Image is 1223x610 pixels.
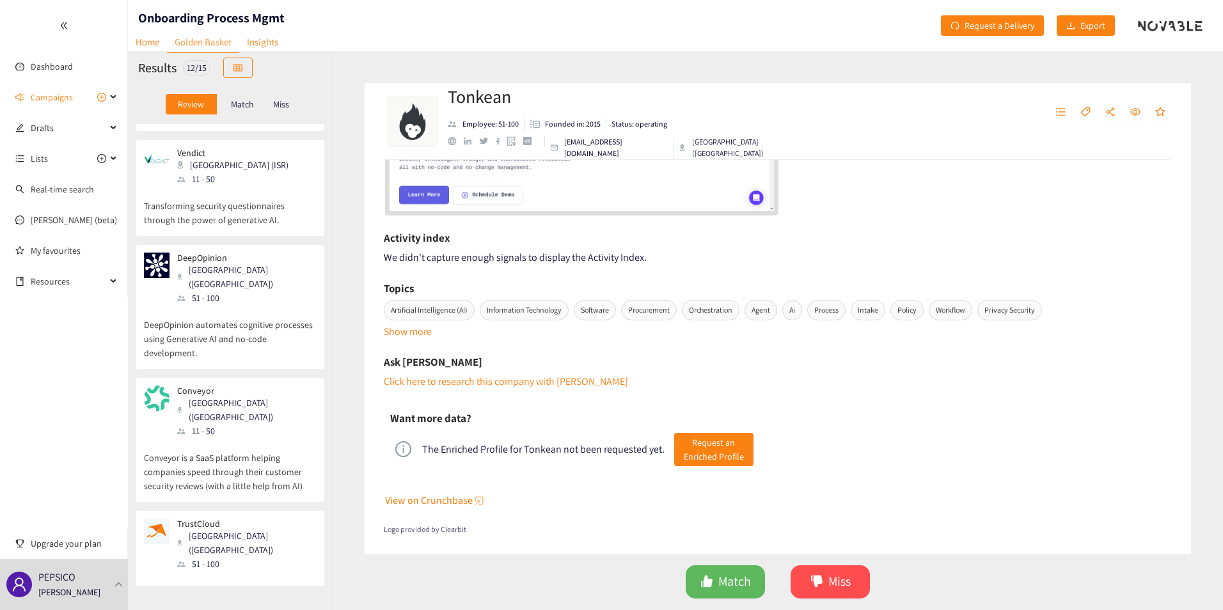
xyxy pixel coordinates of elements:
[385,492,473,508] span: View on Crunchbase
[523,137,539,145] a: crunchbase
[177,424,315,438] div: 11 - 50
[390,409,471,428] h6: Want more data?
[31,531,118,556] span: Upgrade your plan
[177,519,308,529] p: TrustCloud
[177,253,308,263] p: DeepOpinion
[144,253,170,278] img: Snapshot of the company's website
[38,569,75,585] p: PEPSICO
[31,238,118,263] a: My favourites
[138,9,285,27] h1: Onboarding Process Mgmt
[684,435,744,464] span: Request an Enriched Profile
[144,519,170,544] img: Snapshot of the company's website
[700,575,713,590] span: like
[31,61,73,72] a: Dashboard
[851,300,885,320] span: Intake
[31,84,73,110] span: Campaigns
[718,572,751,591] span: Match
[448,84,821,109] h2: Tonkean
[745,300,777,320] span: Agent
[464,137,479,145] a: linkedin
[1080,19,1105,33] span: Export
[828,572,851,591] span: Miss
[564,136,669,159] p: [EMAIL_ADDRESS][DOMAIN_NAME]
[1099,102,1122,123] button: share-alt
[177,148,288,158] p: Vendict
[31,115,106,141] span: Drafts
[1105,107,1116,118] span: share-alt
[177,291,315,305] div: 51 - 100
[507,136,523,146] a: google maps
[177,557,315,571] div: 51 - 100
[782,300,802,320] span: Ai
[177,263,315,291] div: [GEOGRAPHIC_DATA] ([GEOGRAPHIC_DATA])
[231,99,254,109] p: Match
[890,300,924,320] span: Policy
[177,172,296,186] div: 11 - 50
[31,214,117,226] a: [PERSON_NAME] (beta)
[59,21,68,30] span: double-left
[1049,102,1072,123] button: unordered-list
[1066,21,1075,31] span: download
[177,158,296,172] div: [GEOGRAPHIC_DATA] (ISR)
[1074,102,1097,123] button: tag
[951,21,959,31] span: redo
[977,300,1042,320] span: Privacy Security
[384,524,1172,536] a: Logo provided by Clearbit
[384,249,1172,265] div: We didn't capture enough signals to display the Activity Index.
[15,539,24,548] span: trophy
[384,279,414,298] h6: Topics
[395,441,411,457] span: info-circle
[682,300,739,320] span: Orchestration
[496,137,508,145] a: facebook
[144,438,317,493] p: Conveyor is a SaaS platform helping companies speed through their customer security reviews (with...
[384,324,432,330] button: Show more
[1130,107,1140,118] span: eye
[138,59,177,77] h2: Results
[674,433,754,466] button: Request anEnriched Profile
[810,575,823,590] span: dislike
[144,148,170,173] img: Snapshot of the company's website
[941,15,1044,36] button: redoRequest a Delivery
[545,118,601,130] p: Founded in: 2015
[1159,549,1223,610] iframe: Chat Widget
[15,93,24,102] span: sound
[239,32,286,52] a: Insights
[15,123,24,132] span: edit
[385,490,1172,511] button: View on Crunchbase
[183,60,210,75] div: 12 / 15
[525,118,606,130] li: Founded in year
[12,577,27,592] span: user
[144,305,317,360] p: DeepOpinion automates cognitive processes using Generative AI and no-code development.
[679,136,821,159] div: [GEOGRAPHIC_DATA] ([GEOGRAPHIC_DATA])
[1057,15,1115,36] button: downloadExport
[1149,102,1172,123] button: star
[177,386,308,396] p: Conveyor
[384,300,475,320] span: Artificial Intelligence (AI)
[384,375,628,388] a: Click here to research this company with [PERSON_NAME]
[448,118,525,130] li: Employees
[223,58,253,78] button: table
[178,99,204,109] p: Review
[387,96,438,147] img: Company Logo
[384,352,482,371] h6: Ask [PERSON_NAME]
[462,118,519,130] p: Employee: 51-100
[791,565,870,598] button: dislikeMiss
[1055,107,1066,118] span: unordered-list
[97,93,106,102] span: plus-circle
[97,154,106,163] span: plus-circle
[479,137,495,144] a: twitter
[177,529,315,557] div: [GEOGRAPHIC_DATA] ([GEOGRAPHIC_DATA])
[15,277,24,286] span: book
[807,300,846,320] span: Process
[574,300,616,320] span: Software
[611,118,667,130] p: Status: operating
[144,186,317,227] p: Transforming security questionnaires through the power of generative AI.
[177,396,315,424] div: [GEOGRAPHIC_DATA] ([GEOGRAPHIC_DATA])
[686,565,765,598] button: likeMatch
[965,19,1034,33] span: Request a Delivery
[128,32,167,52] a: Home
[929,300,972,320] span: Workflow
[31,184,94,195] a: Real-time search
